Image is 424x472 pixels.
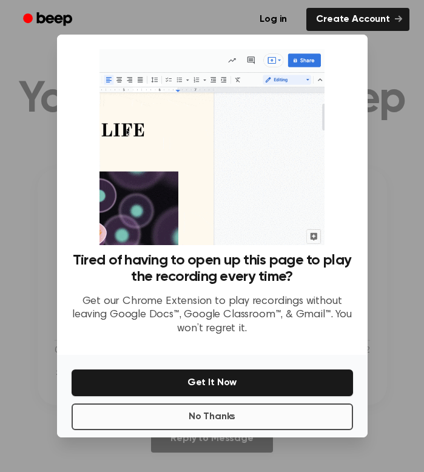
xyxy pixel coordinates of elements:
[99,49,325,245] img: Beep extension in action
[247,5,299,33] a: Log in
[306,8,409,31] a: Create Account
[72,252,353,285] h3: Tired of having to open up this page to play the recording every time?
[72,369,353,396] button: Get It Now
[72,403,353,430] button: No Thanks
[15,8,83,32] a: Beep
[72,295,353,336] p: Get our Chrome Extension to play recordings without leaving Google Docs™, Google Classroom™, & Gm...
